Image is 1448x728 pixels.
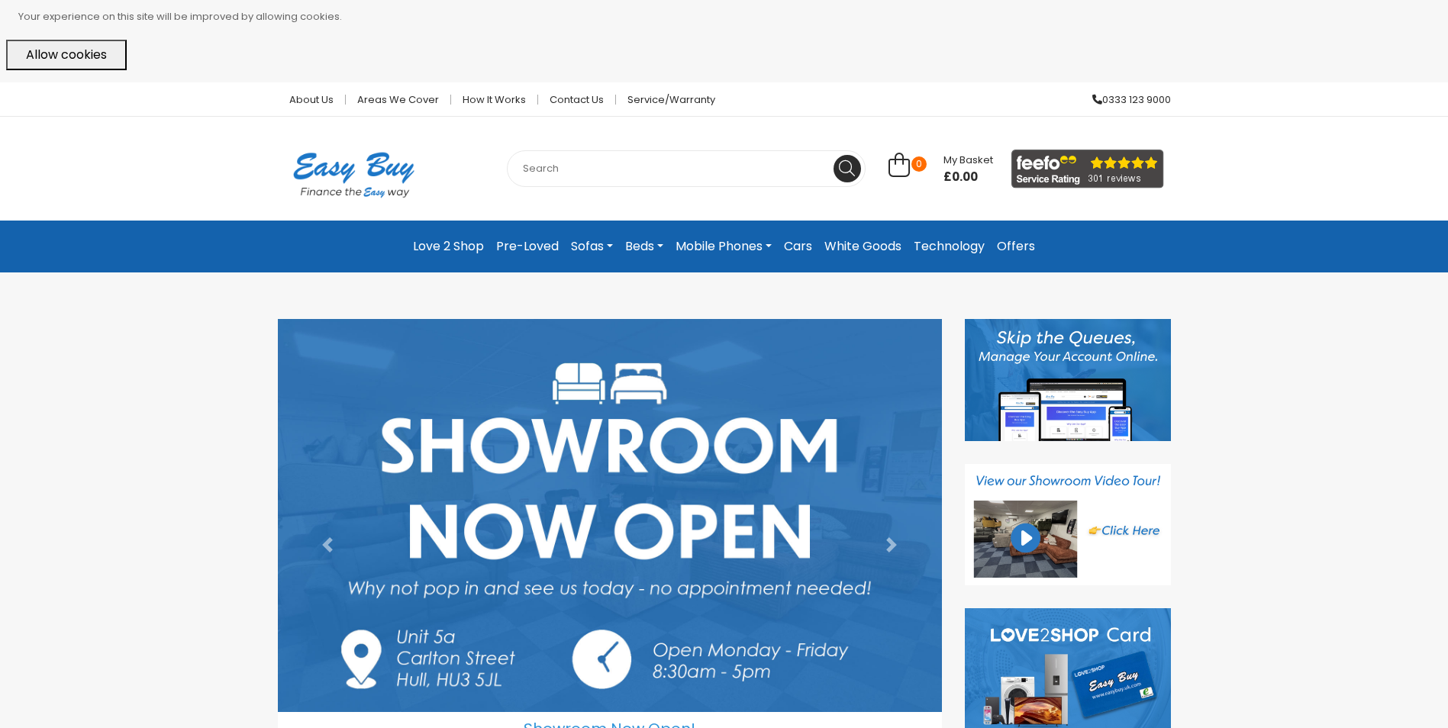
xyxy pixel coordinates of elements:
[278,132,430,217] img: Easy Buy
[908,233,991,260] a: Technology
[565,233,619,260] a: Sofas
[669,233,778,260] a: Mobile Phones
[507,150,866,187] input: Search
[1081,95,1171,105] a: 0333 123 9000
[6,40,127,70] button: Allow cookies
[490,233,565,260] a: Pre-Loved
[346,95,451,105] a: Areas we cover
[991,233,1041,260] a: Offers
[965,319,1171,441] img: Discover our App
[943,169,993,185] span: £0.00
[451,95,538,105] a: How it works
[278,319,942,712] img: Showroom Now Open!
[18,6,1442,27] p: Your experience on this site will be improved by allowing cookies.
[965,464,1171,586] img: Showroom Video
[818,233,908,260] a: White Goods
[778,233,818,260] a: Cars
[278,95,346,105] a: About Us
[911,156,927,172] span: 0
[619,233,669,260] a: Beds
[616,95,715,105] a: Service/Warranty
[407,233,490,260] a: Love 2 Shop
[1011,150,1164,188] img: feefo_logo
[943,153,993,167] span: My Basket
[538,95,616,105] a: Contact Us
[888,161,993,179] a: 0 My Basket £0.00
